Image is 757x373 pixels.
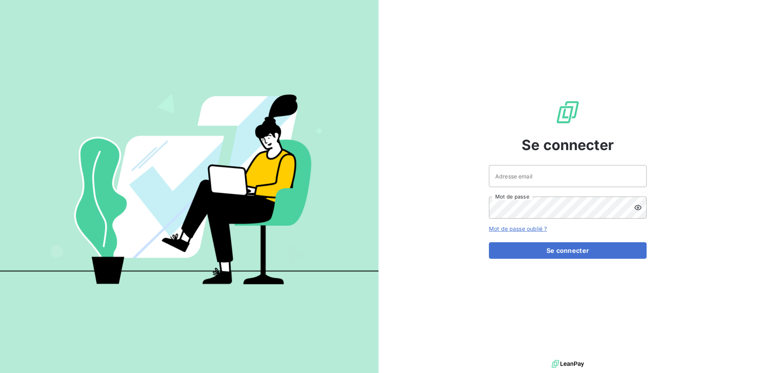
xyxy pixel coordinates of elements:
[555,100,580,125] img: Logo LeanPay
[489,225,547,232] a: Mot de passe oublié ?
[522,134,614,156] span: Se connecter
[489,242,647,259] button: Se connecter
[552,358,584,370] img: logo
[489,165,647,187] input: placeholder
